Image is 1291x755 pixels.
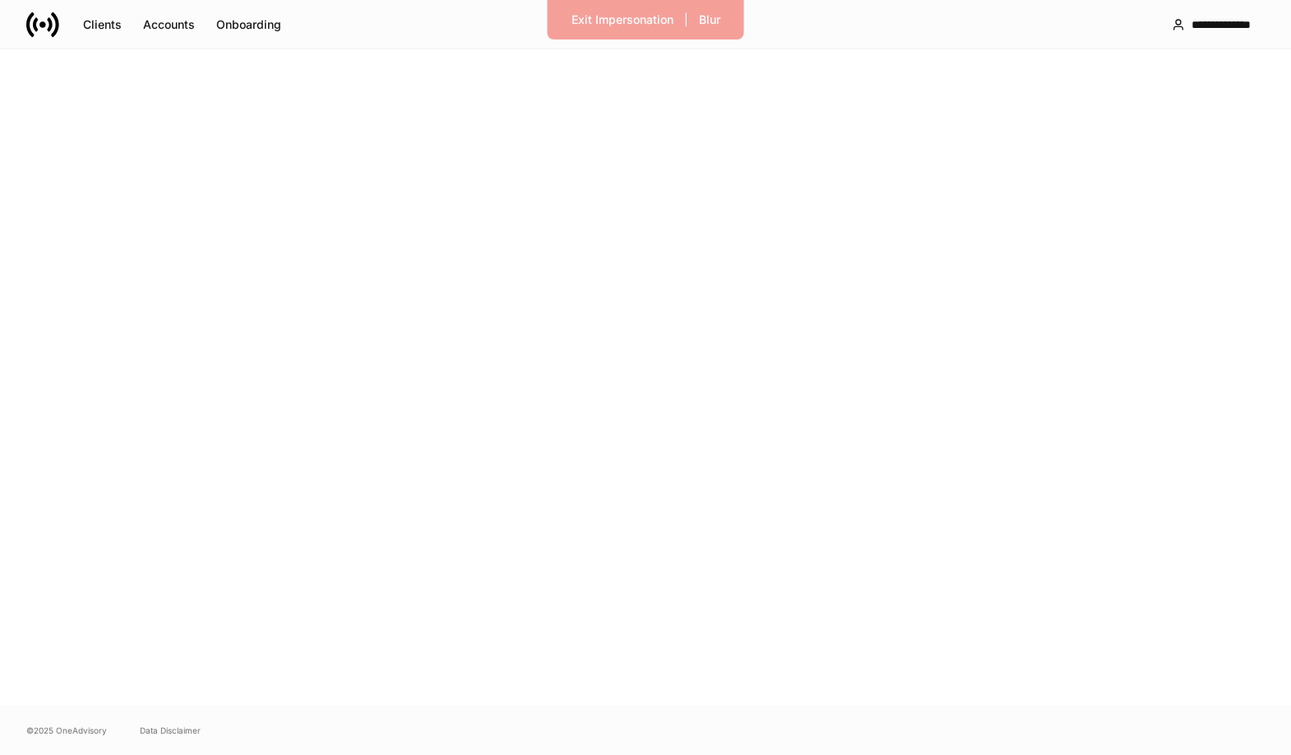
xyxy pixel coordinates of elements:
button: Exit Impersonation [561,7,684,33]
button: Accounts [132,12,206,38]
div: Onboarding [216,16,281,33]
button: Clients [72,12,132,38]
div: Blur [699,12,720,28]
span: © 2025 OneAdvisory [26,724,107,737]
a: Data Disclaimer [140,724,201,737]
button: Onboarding [206,12,292,38]
div: Clients [83,16,122,33]
button: Blur [688,7,731,33]
div: Exit Impersonation [571,12,673,28]
div: Accounts [143,16,195,33]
